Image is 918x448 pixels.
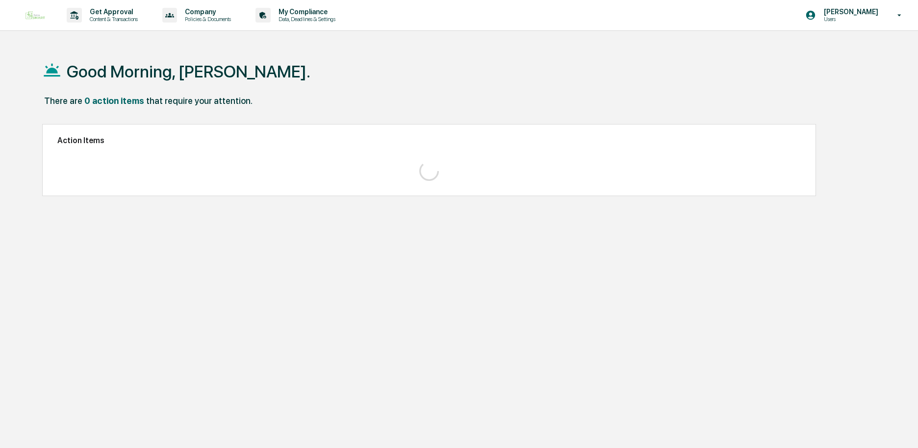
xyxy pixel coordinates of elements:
[57,136,801,145] h2: Action Items
[816,8,883,16] p: [PERSON_NAME]
[271,8,340,16] p: My Compliance
[24,9,47,21] img: logo
[44,96,82,106] div: There are
[82,16,143,23] p: Content & Transactions
[177,8,236,16] p: Company
[84,96,144,106] div: 0 action items
[816,16,883,23] p: Users
[271,16,340,23] p: Data, Deadlines & Settings
[177,16,236,23] p: Policies & Documents
[82,8,143,16] p: Get Approval
[67,62,310,81] h1: Good Morning, [PERSON_NAME].
[146,96,253,106] div: that require your attention.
